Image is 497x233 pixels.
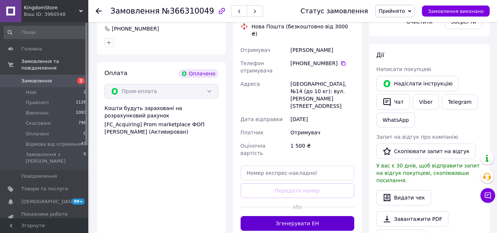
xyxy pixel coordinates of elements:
[21,46,42,52] span: Головна
[428,8,484,14] span: Замовлення виконано
[376,144,476,159] button: Скопіювати запит на відгук
[162,7,214,15] span: №366310049
[111,25,160,32] div: [PHONE_NUMBER]
[24,11,88,18] div: Ваш ID: 3960548
[21,58,88,71] span: Замовлення та повідомлення
[26,89,36,96] span: Нові
[241,47,270,53] span: Отримувач
[241,130,264,135] span: Платник
[376,94,410,110] button: Чат
[379,8,405,14] span: Прийнято
[21,173,57,180] span: Повідомлення
[104,121,219,135] div: [FC_Acquiring] Prom marketplace ФОП [PERSON_NAME] (Активирован)
[289,139,356,160] div: 1 500 ₴
[289,113,356,126] div: [DATE]
[104,105,219,135] div: Кошти будуть зараховані на розрахунковий рахунок
[291,60,354,67] div: [PHONE_NUMBER]
[376,190,431,205] button: Видати чек
[72,198,85,205] span: 99+
[21,198,76,205] span: [DEMOGRAPHIC_DATA]
[376,163,480,183] span: У вас є 30 днів, щоб відправити запит на відгук покупцеві, скопіювавши посилання.
[376,52,384,59] span: Дії
[26,120,51,127] span: Скасовані
[21,211,68,224] span: Показники роботи компанії
[241,216,355,231] button: Згенерувати ЕН
[178,69,218,78] div: Оплачено
[26,141,81,148] span: Відмова від отриманя
[241,166,355,180] input: Номер експрес-накладної
[78,120,86,127] span: 798
[76,110,86,116] span: 1093
[289,126,356,139] div: Отримувач
[376,76,459,91] button: Надіслати інструкцію
[84,89,86,96] span: 2
[4,26,87,39] input: Пошук
[84,131,86,137] span: 0
[241,60,273,74] span: Телефон отримувача
[241,143,266,156] span: Оціночна вартість
[289,77,356,113] div: [GEOGRAPHIC_DATA], №14 (до 10 кг): вул. [PERSON_NAME][STREET_ADDRESS]
[376,66,431,72] span: Написати покупцеві
[241,81,260,87] span: Адреса
[24,4,79,11] span: KingdomStore
[289,43,356,57] div: [PERSON_NAME]
[241,116,283,122] span: Дата відправки
[480,188,495,203] button: Чат з покупцем
[96,7,102,15] div: Повернутися назад
[413,94,439,110] a: Viber
[84,151,86,165] span: 0
[376,134,458,140] span: Запит на відгук про компанію
[376,113,415,127] a: WhatsApp
[442,94,478,110] a: Telegram
[26,131,49,137] span: Оплачені
[250,23,356,38] div: Нова Пошта (безкоштовно від 3000 ₴)
[81,141,86,148] span: 43
[21,78,52,84] span: Замовлення
[76,99,86,106] span: 1126
[292,203,303,211] span: або
[21,186,68,192] span: Товари та послуги
[104,70,127,77] span: Оплата
[422,6,490,17] button: Замовлення виконано
[376,211,448,227] a: Завантажити PDF
[26,110,49,116] span: Виконані
[301,7,368,15] div: Статус замовлення
[77,78,85,84] span: 2
[110,7,160,15] span: Замовлення
[26,99,49,106] span: Прийняті
[26,151,84,165] span: Замовлення з [PERSON_NAME]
